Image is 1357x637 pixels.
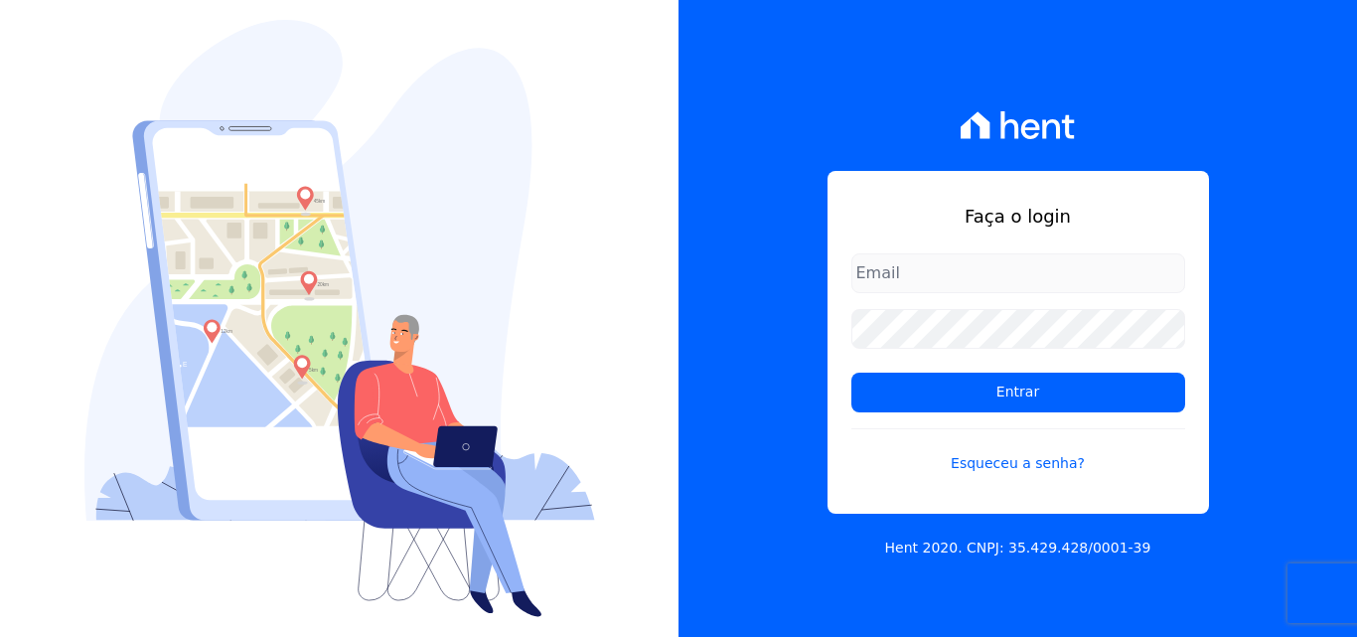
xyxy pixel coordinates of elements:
input: Email [851,253,1185,293]
p: Hent 2020. CNPJ: 35.429.428/0001-39 [885,538,1151,558]
a: Esqueceu a senha? [851,428,1185,474]
h1: Faça o login [851,203,1185,230]
input: Entrar [851,373,1185,412]
img: Login [84,20,595,617]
